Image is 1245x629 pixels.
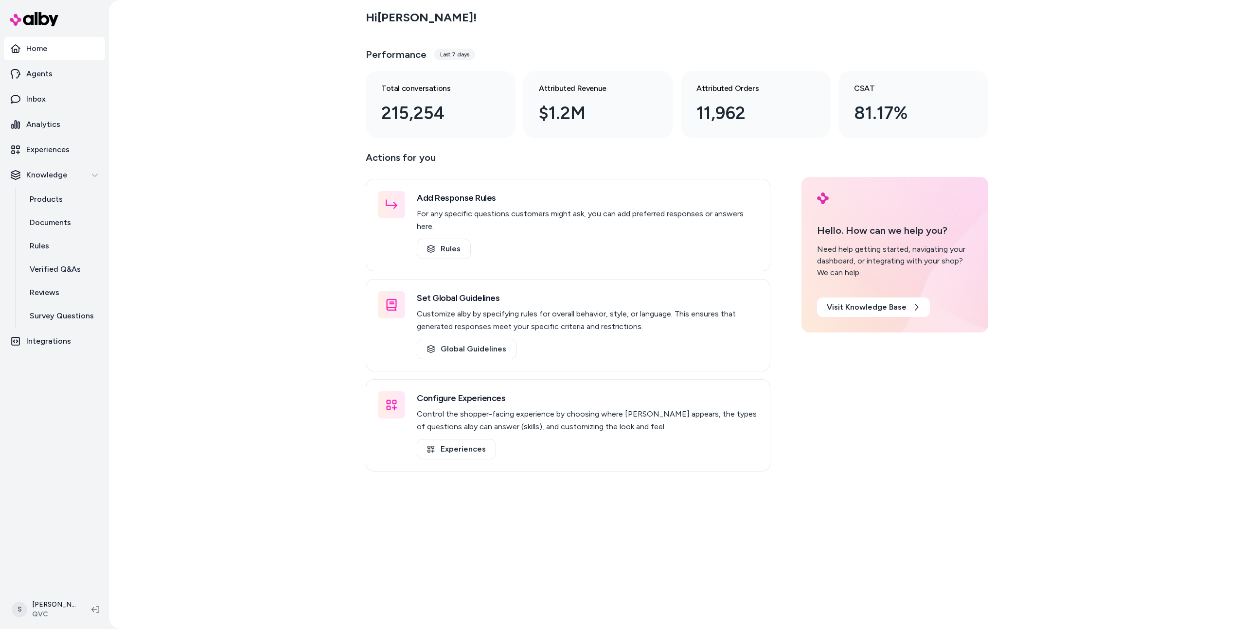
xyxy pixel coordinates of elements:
[417,208,758,233] p: For any specific questions customers might ask, you can add preferred responses or answers here.
[30,287,59,298] p: Reviews
[366,10,477,25] h2: Hi [PERSON_NAME] !
[838,71,988,138] a: CSAT 81.17%
[20,188,105,211] a: Products
[26,119,60,130] p: Analytics
[366,71,516,138] a: Total conversations 215,254
[30,263,81,275] p: Verified Q&As
[32,600,76,610] p: [PERSON_NAME]
[417,191,758,205] h3: Add Response Rules
[26,335,71,347] p: Integrations
[20,281,105,304] a: Reviews
[417,439,496,459] a: Experiences
[10,12,58,26] img: alby Logo
[26,68,53,80] p: Agents
[26,144,70,156] p: Experiences
[539,83,642,94] h3: Attributed Revenue
[817,192,829,204] img: alby Logo
[20,258,105,281] a: Verified Q&As
[417,339,516,359] a: Global Guidelines
[4,62,105,86] a: Agents
[696,83,800,94] h3: Attributed Orders
[854,83,957,94] h3: CSAT
[30,240,49,252] p: Rules
[26,43,47,54] p: Home
[817,244,973,279] div: Need help getting started, navigating your dashboard, or integrating with your shop? We can help.
[26,93,46,105] p: Inbox
[539,100,642,126] div: $1.2M
[854,100,957,126] div: 81.17%
[366,48,427,61] h3: Performance
[381,100,484,126] div: 215,254
[696,100,800,126] div: 11,962
[434,49,475,60] div: Last 7 days
[417,239,471,259] a: Rules
[523,71,673,138] a: Attributed Revenue $1.2M
[417,308,758,333] p: Customize alby by specifying rules for overall behavior, style, or language. This ensures that ge...
[817,297,930,317] a: Visit Knowledge Base
[817,223,973,238] p: Hello. How can we help you?
[30,310,94,322] p: Survey Questions
[6,594,84,625] button: S[PERSON_NAME]QVC
[32,610,76,619] span: QVC
[366,150,770,173] p: Actions for you
[4,138,105,161] a: Experiences
[30,193,63,205] p: Products
[417,408,758,433] p: Control the shopper-facing experience by choosing where [PERSON_NAME] appears, the types of quest...
[4,37,105,60] a: Home
[4,330,105,353] a: Integrations
[4,87,105,111] a: Inbox
[30,217,71,228] p: Documents
[4,113,105,136] a: Analytics
[20,234,105,258] a: Rules
[20,304,105,328] a: Survey Questions
[20,211,105,234] a: Documents
[26,169,67,181] p: Knowledge
[381,83,484,94] h3: Total conversations
[12,602,27,617] span: S
[417,291,758,305] h3: Set Global Guidelines
[417,391,758,405] h3: Configure Experiences
[4,163,105,187] button: Knowledge
[681,71,831,138] a: Attributed Orders 11,962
